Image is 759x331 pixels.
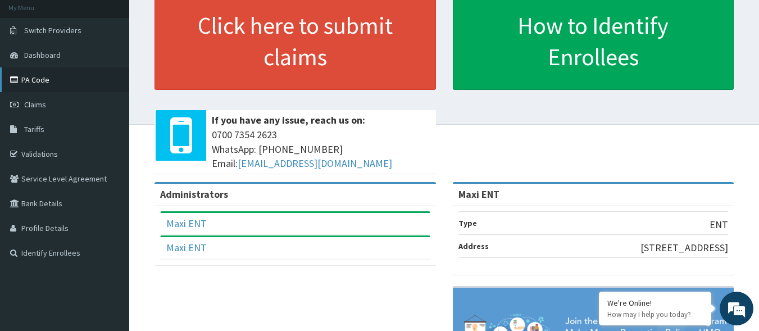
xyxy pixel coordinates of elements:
[607,298,703,308] div: We're Online!
[212,128,430,171] span: 0700 7354 2623 WhatsApp: [PHONE_NUMBER] Email:
[607,310,703,319] p: How may I help you today?
[238,157,392,170] a: [EMAIL_ADDRESS][DOMAIN_NAME]
[166,217,207,230] a: Maxi ENT
[458,241,489,251] b: Address
[640,241,728,255] p: [STREET_ADDRESS]
[458,218,477,228] b: Type
[24,99,46,110] span: Claims
[24,25,81,35] span: Switch Providers
[24,50,61,60] span: Dashboard
[166,241,207,254] a: Maxi ENT
[24,124,44,134] span: Tariffs
[212,114,365,126] b: If you have any issue, reach us on:
[710,217,728,232] p: ENT
[458,188,499,201] strong: Maxi ENT
[160,188,228,201] b: Administrators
